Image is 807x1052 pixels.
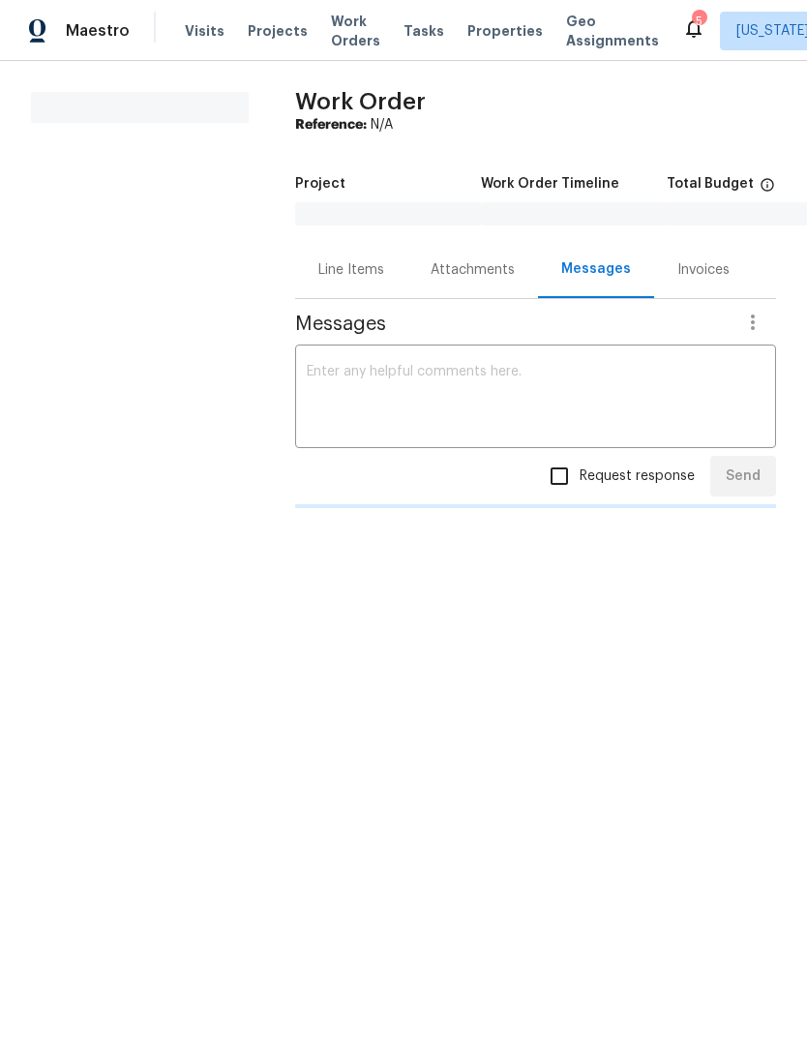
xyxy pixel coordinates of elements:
[403,24,444,38] span: Tasks
[318,260,384,280] div: Line Items
[295,115,776,135] div: N/A
[692,12,705,31] div: 5
[295,118,367,132] b: Reference:
[561,259,631,279] div: Messages
[248,21,308,41] span: Projects
[467,21,543,41] span: Properties
[331,12,380,50] span: Work Orders
[566,12,659,50] span: Geo Assignments
[431,260,515,280] div: Attachments
[667,177,754,191] h5: Total Budget
[185,21,224,41] span: Visits
[295,90,426,113] span: Work Order
[481,177,619,191] h5: Work Order Timeline
[677,260,730,280] div: Invoices
[295,177,345,191] h5: Project
[66,21,130,41] span: Maestro
[295,315,730,334] span: Messages
[580,466,695,487] span: Request response
[760,177,775,202] span: The total cost of line items that have been proposed by Opendoor. This sum includes line items th...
